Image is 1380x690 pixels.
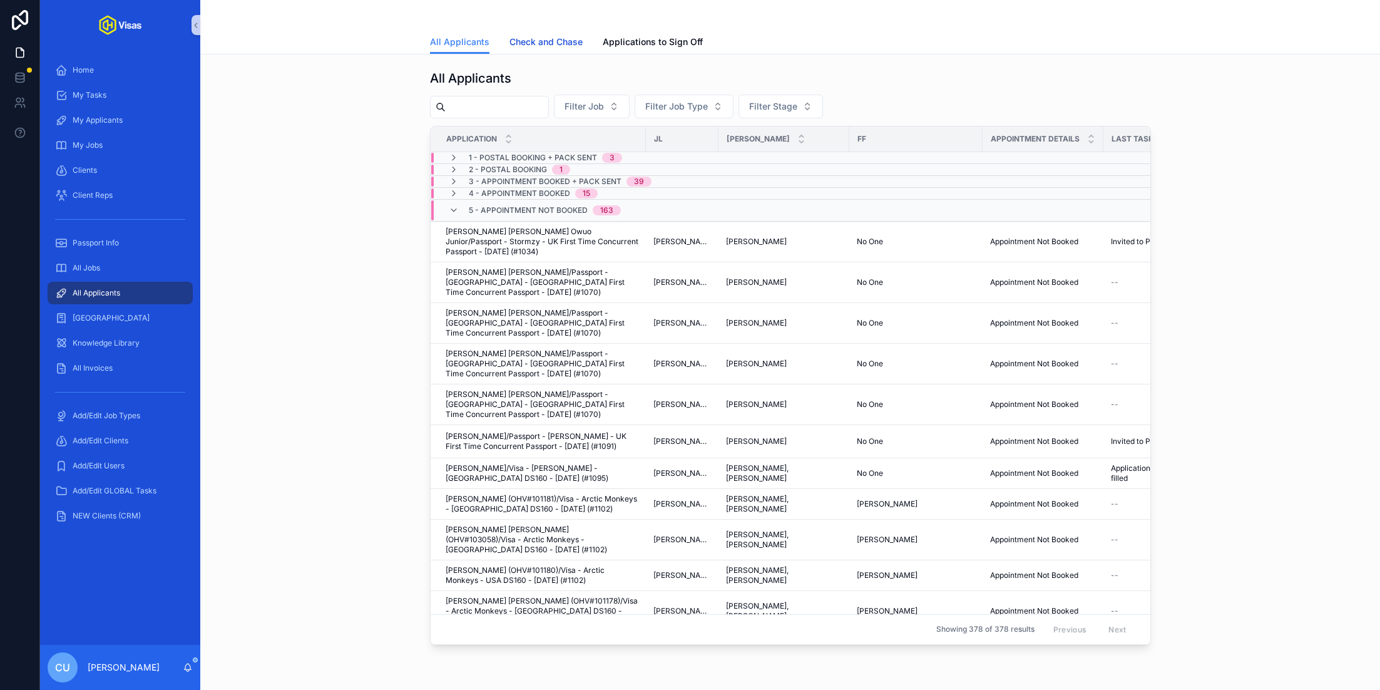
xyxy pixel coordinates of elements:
[857,237,975,247] a: No One
[635,95,733,118] button: Select Button
[857,134,866,144] span: FF
[857,468,883,478] span: No One
[48,184,193,207] a: Client Reps
[469,188,570,198] span: 4 - Appointment Booked
[1111,359,1118,369] span: --
[726,601,842,621] a: [PERSON_NAME], [PERSON_NAME]
[990,318,1078,328] span: Appointment Not Booked
[990,468,1078,478] span: Appointment Not Booked
[990,359,1096,369] a: Appointment Not Booked
[857,499,975,509] a: [PERSON_NAME]
[653,499,711,509] a: [PERSON_NAME]
[857,318,975,328] a: No One
[653,359,711,369] a: [PERSON_NAME]
[1111,277,1118,287] span: --
[48,59,193,81] a: Home
[48,307,193,329] a: [GEOGRAPHIC_DATA]
[1111,359,1170,369] a: --
[1111,399,1170,409] a: --
[653,399,711,409] span: [PERSON_NAME]
[603,31,703,56] a: Applications to Sign Off
[446,308,638,338] a: [PERSON_NAME] [PERSON_NAME]/Passport - [GEOGRAPHIC_DATA] - [GEOGRAPHIC_DATA] First Time Concurren...
[726,399,842,409] a: [PERSON_NAME]
[857,535,917,545] span: [PERSON_NAME]
[990,237,1078,247] span: Appointment Not Booked
[603,36,703,48] span: Applications to Sign Off
[726,463,842,483] a: [PERSON_NAME], [PERSON_NAME]
[857,606,917,616] span: [PERSON_NAME]
[48,257,193,279] a: All Jobs
[560,165,563,175] div: 1
[446,525,638,555] a: [PERSON_NAME] [PERSON_NAME] (OHV#103058)/Visa - Arctic Monkeys - [GEOGRAPHIC_DATA] DS160 - [DATE]...
[1111,463,1170,483] a: Application form filled
[48,109,193,131] a: My Applicants
[990,399,1078,409] span: Appointment Not Booked
[73,288,120,298] span: All Applicants
[48,480,193,502] a: Add/Edit GLOBAL Tasks
[645,100,708,113] span: Filter Job Type
[73,238,119,248] span: Passport Info
[73,165,97,175] span: Clients
[653,237,711,247] a: [PERSON_NAME]
[990,318,1096,328] a: Appointment Not Booked
[1111,399,1118,409] span: --
[857,277,883,287] span: No One
[446,463,638,483] a: [PERSON_NAME]/Visa - [PERSON_NAME] - [GEOGRAPHIC_DATA] DS160 - [DATE] (#1095)
[446,494,638,514] a: [PERSON_NAME] (OHV#101181)/Visa - Arctic Monkeys - [GEOGRAPHIC_DATA] DS160 - [DATE] (#1102)
[446,227,638,257] span: [PERSON_NAME] [PERSON_NAME] Owuo Junior/Passport - Stormzy - UK First Time Concurrent Passport - ...
[446,389,638,420] a: [PERSON_NAME] [PERSON_NAME]/Passport - [GEOGRAPHIC_DATA] - [GEOGRAPHIC_DATA] First Time Concurren...
[446,596,638,626] span: [PERSON_NAME] [PERSON_NAME] (OHV#101178)/Visa - Arctic Monkeys - [GEOGRAPHIC_DATA] DS160 - [DATE]...
[446,431,638,451] a: [PERSON_NAME]/Passport - [PERSON_NAME] - UK First Time Concurrent Passport - [DATE] (#1091)
[73,313,150,323] span: [GEOGRAPHIC_DATA]
[1111,570,1170,580] a: --
[857,436,975,446] a: No One
[654,134,663,144] span: JL
[726,494,842,514] a: [PERSON_NAME], [PERSON_NAME]
[726,237,842,247] a: [PERSON_NAME]
[990,570,1096,580] a: Appointment Not Booked
[48,357,193,379] a: All Invoices
[600,205,613,215] div: 163
[857,399,883,409] span: No One
[446,349,638,379] a: [PERSON_NAME] [PERSON_NAME]/Passport - [GEOGRAPHIC_DATA] - [GEOGRAPHIC_DATA] First Time Concurren...
[1112,134,1154,144] span: Last Task
[73,190,113,200] span: Client Reps
[73,511,141,521] span: NEW Clients (CRM)
[610,153,615,163] div: 3
[990,359,1078,369] span: Appointment Not Booked
[48,332,193,354] a: Knowledge Library
[857,468,975,478] a: No One
[469,205,588,215] span: 5 - Appointment NOT Booked
[653,535,711,545] a: [PERSON_NAME]
[857,570,975,580] a: [PERSON_NAME]
[653,570,711,580] a: [PERSON_NAME]
[726,565,842,585] a: [PERSON_NAME], [PERSON_NAME]
[990,606,1078,616] span: Appointment Not Booked
[446,565,638,585] span: [PERSON_NAME] (OHV#101180)/Visa - Arctic Monkeys - USA DS160 - [DATE] (#1102)
[857,606,975,616] a: [PERSON_NAME]
[653,606,711,616] span: [PERSON_NAME]
[554,95,630,118] button: Select Button
[990,499,1078,509] span: Appointment Not Booked
[509,36,583,48] span: Check and Chase
[430,36,489,48] span: All Applicants
[653,468,711,478] a: [PERSON_NAME]
[726,436,842,446] a: [PERSON_NAME]
[653,318,711,328] a: [PERSON_NAME]
[726,359,787,369] span: [PERSON_NAME]
[73,411,140,421] span: Add/Edit Job Types
[726,277,842,287] a: [PERSON_NAME]
[73,115,123,125] span: My Applicants
[653,277,711,287] a: [PERSON_NAME]
[726,359,842,369] a: [PERSON_NAME]
[1111,606,1118,616] span: --
[1111,606,1170,616] a: --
